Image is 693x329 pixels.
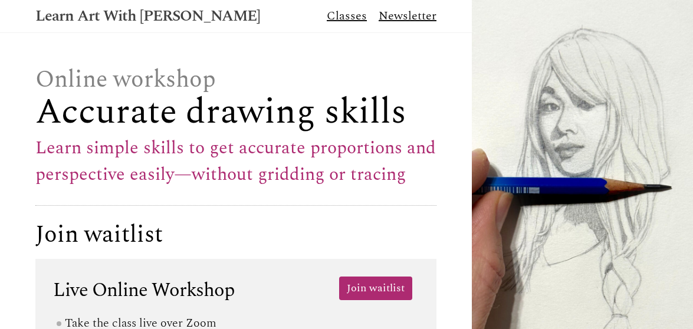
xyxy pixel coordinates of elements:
h3: Online workshop [35,68,436,92]
button: Join waitlist [339,277,412,300]
a: Newsletter [379,7,436,25]
h1: Live Online Workshop [53,277,327,305]
a: Classes [327,7,367,25]
h2: Accurate drawing skills [35,94,436,130]
h3: Join waitlist [35,223,436,247]
p: Learn simple skills to get accurate proportions and perspective easily—without gridding or tracing [35,135,436,188]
